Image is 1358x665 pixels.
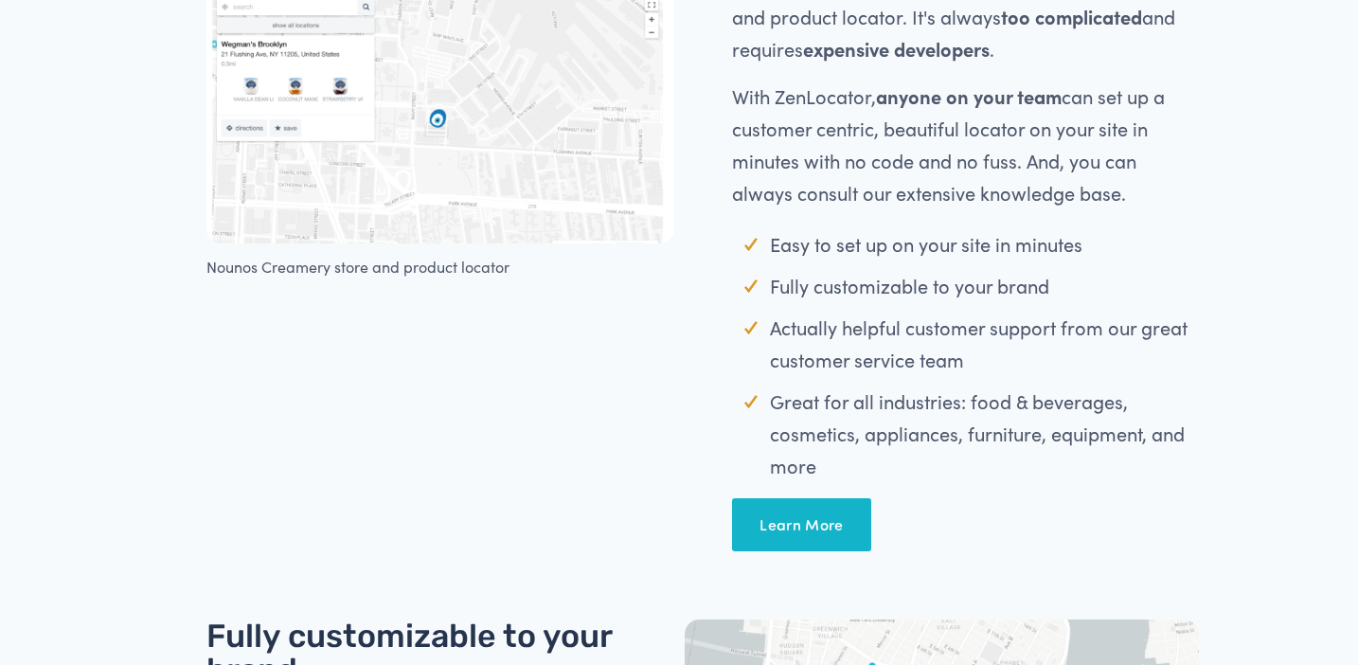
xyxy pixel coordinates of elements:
a: Learn More [732,498,871,551]
strong: too complicated [1001,4,1142,29]
span: Fully customizable to your brand [770,273,1049,298]
span: Great for all industries: food & beverages, cosmetics, appliances, furniture, equipment, and more [770,388,1189,478]
strong: anyone on your team [876,83,1062,109]
strong: expensive developers [803,36,990,62]
span: Actually helpful customer support from our great customer service team [770,315,1192,372]
span: Nounos Creamery store and product locator [206,257,509,277]
span: Easy to set up on your site in minutes [770,231,1082,257]
span: With ZenLocator, can set up a customer centric, beautiful locator on your site in minutes with no... [732,83,1170,206]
